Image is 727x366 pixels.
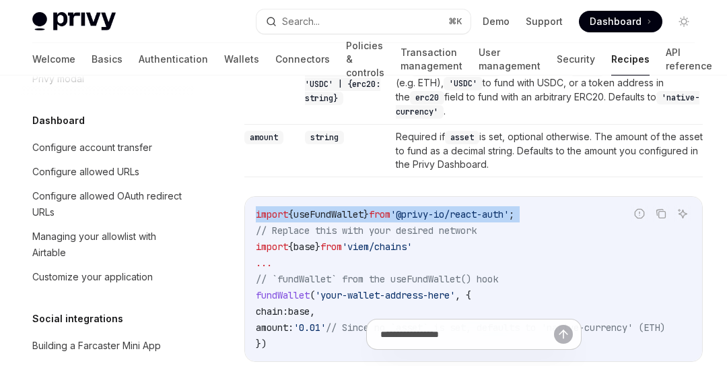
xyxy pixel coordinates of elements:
span: Dashboard [590,15,642,28]
code: asset [445,131,479,144]
a: Managing your allowlist with Airtable [22,224,194,265]
a: User management [479,43,541,75]
a: Transaction management [401,43,462,75]
button: Toggle dark mode [673,11,695,32]
a: Configure account transfer [22,135,194,160]
span: 'your-wallet-address-here' [315,289,455,301]
img: light logo [32,12,116,31]
button: Copy the contents from the code block [652,205,670,222]
span: , { [455,289,471,301]
div: Search... [282,13,320,30]
span: from [320,241,342,253]
a: Demo [483,15,510,28]
a: API reference [666,43,712,75]
span: import [256,208,288,220]
code: erc20 [410,91,444,104]
span: 'viem/chains' [342,241,412,253]
span: ⌘ K [448,16,462,27]
button: Send message [554,325,573,344]
span: { [288,208,293,220]
span: base [293,241,315,253]
a: Configure allowed OAuth redirect URLs [22,184,194,224]
td: Required if is set, optional otherwise. The amount of the asset to fund as a decimal string. Defa... [390,124,703,177]
a: Configure allowed URLs [22,160,194,184]
button: Search...⌘K [256,9,470,34]
a: Support [526,15,563,28]
button: Ask AI [674,205,691,222]
span: , [310,305,315,317]
a: Building a Farcaster Mini App [22,334,194,358]
code: amount [244,131,283,144]
span: } [363,208,369,220]
code: 'USDC' [444,77,483,90]
span: // `fundWallet` from the useFundWallet() hook [256,273,498,285]
a: Basics [92,43,123,75]
span: } [315,241,320,253]
a: Wallets [224,43,259,75]
a: Dashboard [579,11,662,32]
button: Report incorrect code [631,205,648,222]
div: Configure account transfer [32,140,152,156]
div: Configure allowed OAuth redirect URLs [32,188,186,220]
span: import [256,241,288,253]
a: Policies & controls [346,43,384,75]
span: from [369,208,390,220]
a: Authentication [139,43,208,75]
a: Security [557,43,595,75]
div: Configure allowed URLs [32,164,139,180]
span: // Replace this with your desired network [256,224,477,237]
span: base [288,305,310,317]
a: Customize your application [22,265,194,289]
div: Building a Farcaster Mini App [32,338,161,354]
span: ; [509,208,514,220]
a: Connectors [275,43,330,75]
span: fundWallet [256,289,310,301]
td: Optional. The asset you’d like the user to fund their accounts with. Set to fund with the ’s nati... [390,42,703,124]
div: Customize your application [32,269,153,285]
h5: Dashboard [32,113,85,129]
a: Recipes [611,43,650,75]
span: chain: [256,305,288,317]
span: ( [310,289,315,301]
code: string [305,131,344,144]
div: Managing your allowlist with Airtable [32,228,186,261]
span: useFundWallet [293,208,363,220]
a: Welcome [32,43,75,75]
span: '@privy-io/react-auth' [390,208,509,220]
span: { [288,241,293,253]
h5: Social integrations [32,311,123,327]
span: ... [256,257,272,269]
